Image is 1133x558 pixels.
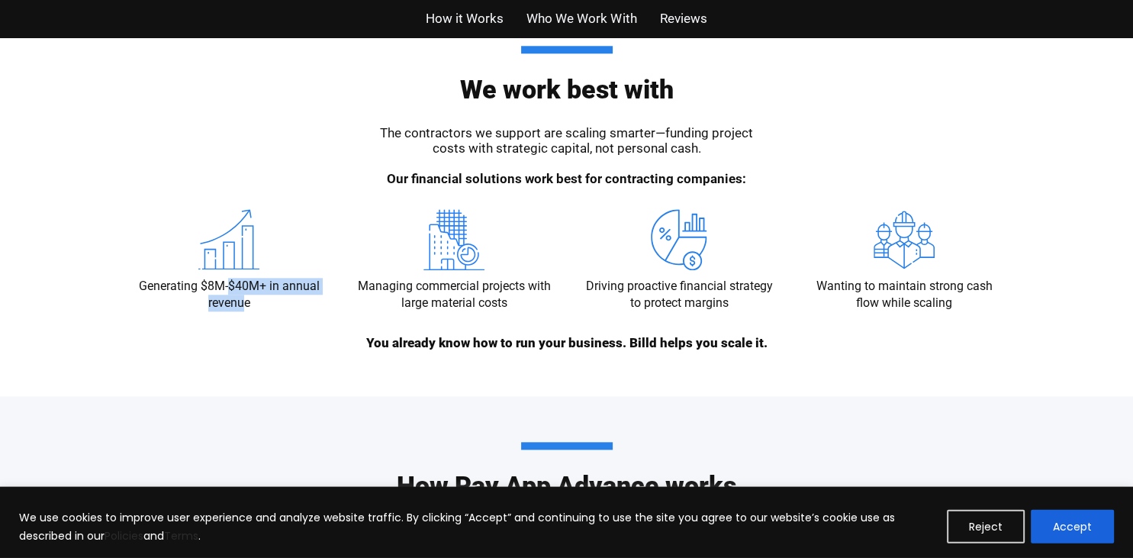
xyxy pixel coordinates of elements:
h2: How Pay App Advance works [397,443,736,499]
h2: We work best with [132,47,1002,103]
p: Wanting to maintain strong cash flow while scaling [807,279,1002,313]
b: Our financial solutions work best for contracting companies: [387,172,746,187]
button: Accept [1031,510,1114,543]
button: Reject [947,510,1025,543]
a: Who We Work With [526,8,636,30]
div: You already know how to run your business. Billd helps you scale it. [300,336,834,351]
a: Terms [164,528,198,543]
a: How it Works [426,8,504,30]
div: The contractors we support are scaling smarter—funding project costs with strategic capital, not ... [376,126,758,187]
p: Driving proactive financial strategy to protect margins [582,279,777,313]
p: Managing commercial projects with large material costs [357,279,552,313]
a: Reviews [659,8,707,30]
p: Generating $8M-$40M+ in annual revenue [132,279,327,313]
a: Policies [105,528,143,543]
p: We use cookies to improve user experience and analyze website traffic. By clicking “Accept” and c... [19,508,935,545]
